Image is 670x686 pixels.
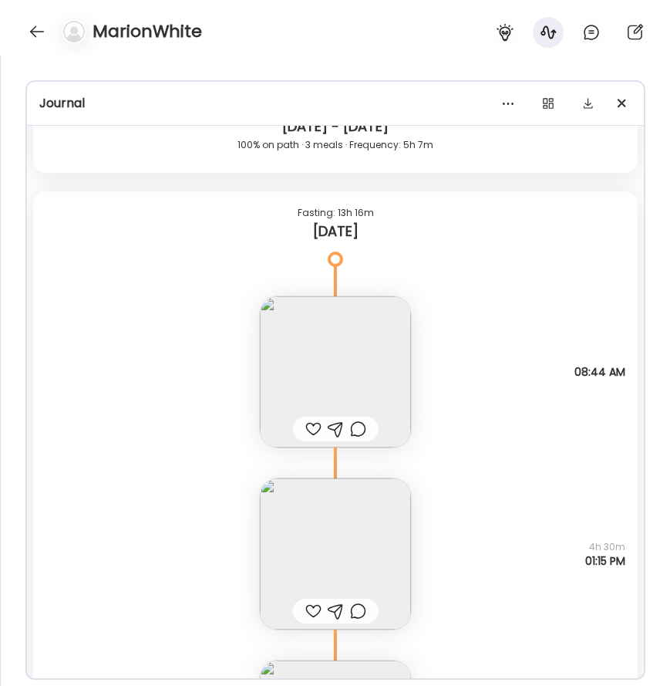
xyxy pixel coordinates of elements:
span: 4h 30m [585,540,625,554]
div: Fasting: 13h 16m [45,204,625,222]
span: 08:44 AM [574,365,625,379]
img: images%2FM7zJFyDMVidK7aIzQmphq9tmLZt1%2FuQwonCF4TGpu9aTM3eHi%2FJ5aj0LRTKaJusc1Uo2O0_240 [260,296,411,448]
div: Journal [39,94,631,113]
div: 100% on path · 3 meals · Frequency: 5h 7m [45,136,625,154]
h4: MarionWhite [93,19,202,44]
img: bg-avatar-default.svg [63,21,85,42]
div: [DATE] [45,222,625,241]
img: images%2FM7zJFyDMVidK7aIzQmphq9tmLZt1%2FFKI3sPaZ2qXVeAYJ2sRo%2F8NLaOJGoW3WGLXpa5zc4_240 [260,478,411,630]
span: 01:15 PM [585,554,625,568]
div: [DATE] - [DATE] [45,117,625,136]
